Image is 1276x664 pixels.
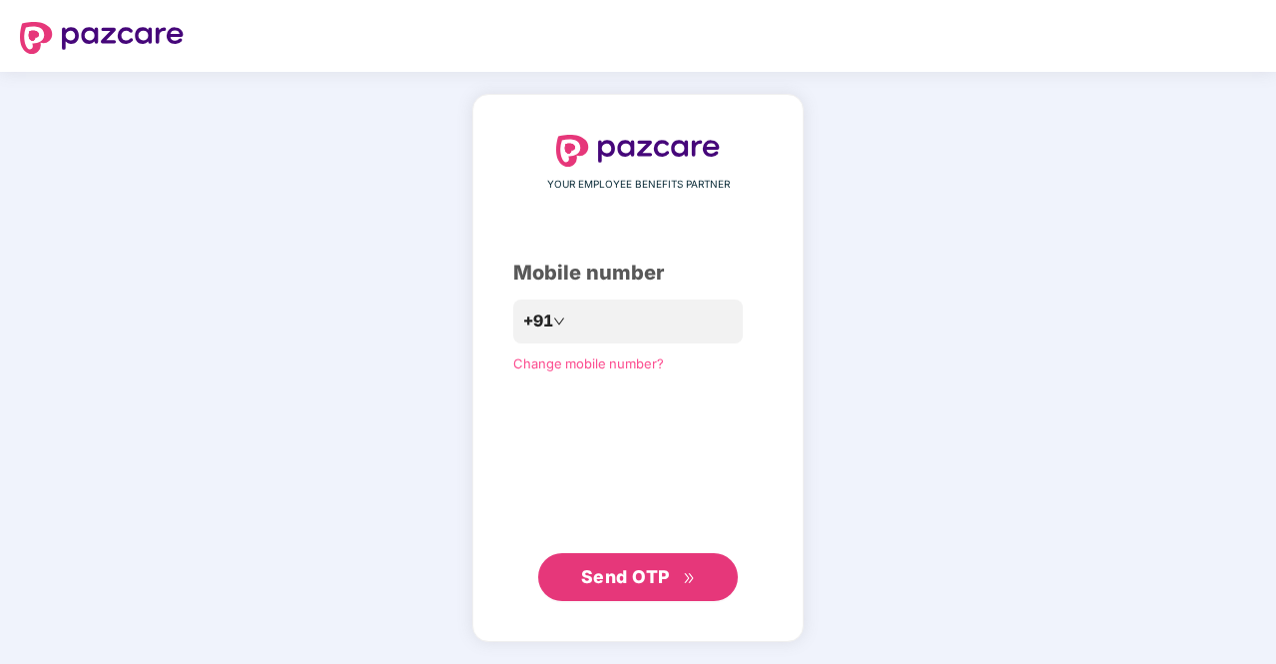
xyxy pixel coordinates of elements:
[556,135,720,167] img: logo
[513,355,664,371] a: Change mobile number?
[553,316,565,328] span: down
[513,258,763,289] div: Mobile number
[581,566,670,587] span: Send OTP
[20,22,184,54] img: logo
[683,572,696,585] span: double-right
[523,309,553,333] span: +91
[547,177,730,193] span: YOUR EMPLOYEE BENEFITS PARTNER
[538,553,738,601] button: Send OTPdouble-right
